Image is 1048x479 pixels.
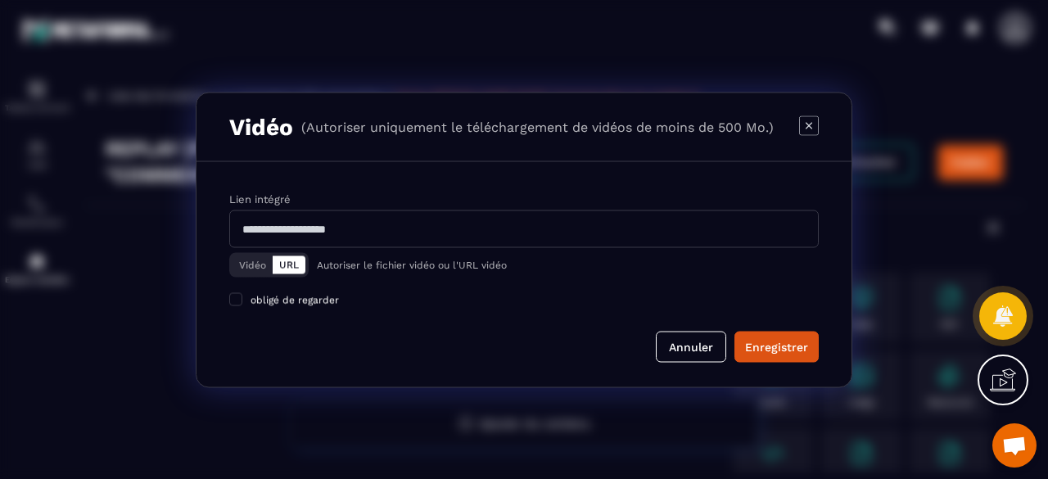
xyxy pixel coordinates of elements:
button: Vidéo [233,255,273,273]
label: Lien intégré [229,192,291,205]
a: Ouvrir le chat [992,423,1037,468]
h3: Vidéo [229,113,293,140]
p: Autoriser le fichier vidéo ou l'URL vidéo [317,259,507,270]
p: (Autoriser uniquement le téléchargement de vidéos de moins de 500 Mo.) [301,119,774,134]
button: URL [273,255,305,273]
button: Annuler [656,331,726,362]
div: Enregistrer [745,338,808,355]
span: obligé de regarder [251,294,339,305]
button: Enregistrer [734,331,819,362]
